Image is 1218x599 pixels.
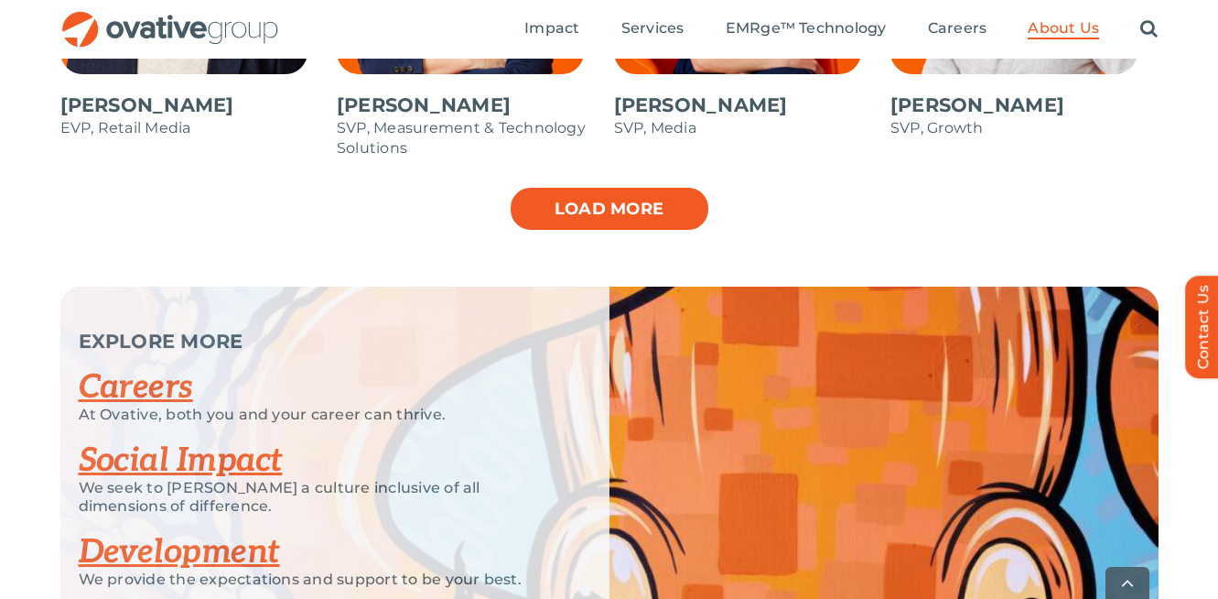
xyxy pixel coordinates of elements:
a: Development [79,532,280,572]
span: Careers [928,19,987,38]
span: About Us [1028,19,1099,38]
a: About Us [1028,19,1099,39]
a: Services [621,19,684,39]
p: At Ovative, both you and your career can thrive. [79,406,564,424]
span: EMRge™ Technology [726,19,887,38]
p: We provide the expectations and support to be your best. [79,571,564,589]
a: Impact [524,19,579,39]
p: EXPLORE MORE [79,332,564,351]
span: Services [621,19,684,38]
a: OG_Full_horizontal_RGB [60,9,280,27]
a: Social Impact [79,441,283,481]
a: Search [1140,19,1158,39]
a: Careers [928,19,987,39]
span: Impact [524,19,579,38]
a: Careers [79,367,193,408]
a: Load more [509,186,710,232]
a: EMRge™ Technology [726,19,887,39]
p: We seek to [PERSON_NAME] a culture inclusive of all dimensions of difference. [79,479,564,516]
